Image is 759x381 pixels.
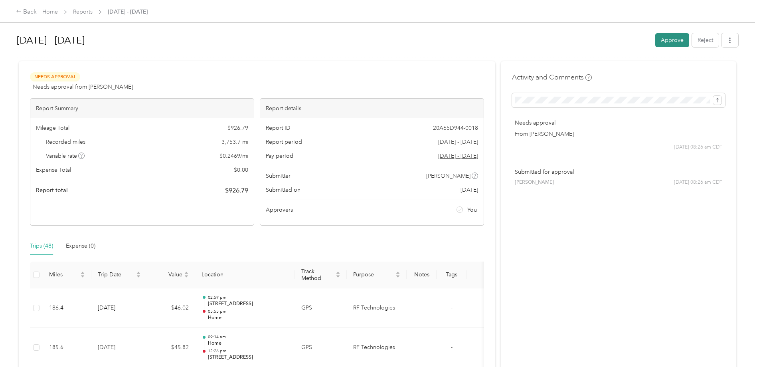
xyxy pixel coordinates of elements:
button: Approve [655,33,689,47]
span: Submitted on [266,186,300,194]
p: Needs approval [515,119,722,127]
td: 185.6 [43,328,91,368]
p: From [PERSON_NAME] [515,130,722,138]
span: caret-down [395,274,400,279]
span: [DATE] 08:26 am CDT [674,144,722,151]
div: Trips (48) [30,242,53,250]
td: GPS [295,328,347,368]
td: GPS [295,288,347,328]
td: [DATE] [91,288,147,328]
th: Track Method [295,262,347,288]
span: [PERSON_NAME] [426,172,470,180]
td: $45.82 [147,328,195,368]
span: caret-down [136,274,141,279]
th: Miles [43,262,91,288]
p: Home [208,314,289,321]
p: Home [208,340,289,347]
div: Expense (0) [66,242,95,250]
span: Go to pay period [438,152,478,160]
span: - [451,304,453,311]
th: Location [195,262,295,288]
span: caret-up [80,270,85,275]
span: Purpose [353,271,394,278]
th: Value [147,262,195,288]
span: Report period [266,138,302,146]
span: caret-up [395,270,400,275]
span: $ 926.79 [227,124,248,132]
span: Needs approval from [PERSON_NAME] [33,83,133,91]
span: Expense Total [36,166,71,174]
p: 05:55 pm [208,309,289,314]
span: Report ID [266,124,291,132]
p: 09:34 am [208,334,289,340]
span: [DATE] - [DATE] [438,138,478,146]
th: Trip Date [91,262,147,288]
a: Reports [73,8,93,15]
td: $46.02 [147,288,195,328]
span: Variable rate [46,152,85,160]
span: $ 0.00 [234,166,248,174]
a: Home [42,8,58,15]
span: caret-down [184,274,189,279]
span: caret-up [184,270,189,275]
p: Submitted for approval [515,168,722,176]
span: Approvers [266,206,293,214]
span: $ 926.79 [225,186,248,195]
span: Value [154,271,182,278]
p: 02:59 pm [208,295,289,300]
span: Trip Date [98,271,134,278]
span: caret-up [336,270,340,275]
span: You [467,206,477,214]
span: Mileage Total [36,124,69,132]
th: Tags [437,262,466,288]
div: Report details [260,99,484,118]
span: caret-down [80,274,85,279]
span: caret-down [336,274,340,279]
span: [DATE] 08:26 am CDT [674,179,722,186]
button: Reject [692,33,719,47]
span: Submitter [266,172,291,180]
p: 12:26 pm [208,348,289,354]
span: Miles [49,271,79,278]
span: 3,753.7 mi [221,138,248,146]
h4: Activity and Comments [512,72,592,82]
p: [STREET_ADDRESS] [208,354,289,361]
span: Recorded miles [46,138,85,146]
span: Report total [36,186,68,194]
th: Notes [407,262,437,288]
span: [DATE] [461,186,478,194]
span: caret-up [136,270,141,275]
div: Report Summary [30,99,254,118]
h1: Sep 1 - 30, 2025 [17,31,650,50]
td: [DATE] [91,328,147,368]
iframe: Everlance-gr Chat Button Frame [714,336,759,381]
span: 20A65D944-0018 [433,124,478,132]
td: RF Technologies [347,288,407,328]
span: [PERSON_NAME] [515,179,554,186]
span: Track Method [301,268,334,282]
td: RF Technologies [347,328,407,368]
span: - [451,344,453,351]
th: Purpose [347,262,407,288]
p: [STREET_ADDRESS] [208,300,289,308]
td: 186.4 [43,288,91,328]
span: [DATE] - [DATE] [108,8,148,16]
div: Back [16,7,37,17]
span: Pay period [266,152,293,160]
span: $ 0.2469 / mi [219,152,248,160]
span: Needs Approval [30,72,80,81]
